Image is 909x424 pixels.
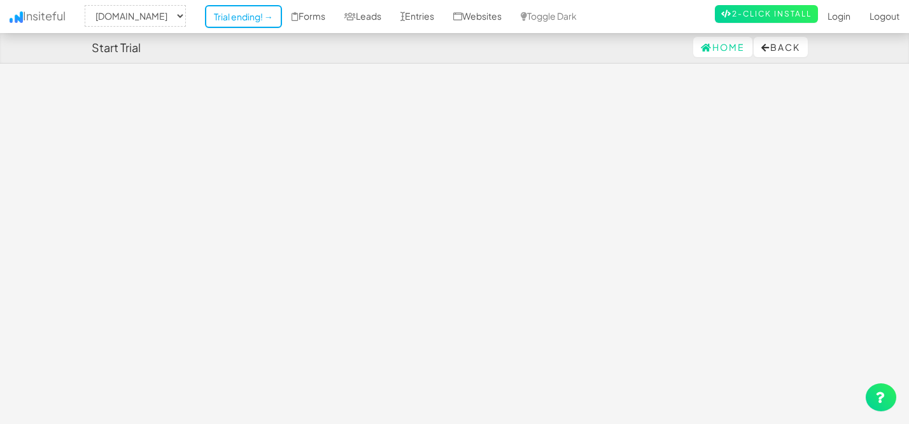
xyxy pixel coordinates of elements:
img: icon.png [10,11,23,23]
a: Trial ending! → [205,5,282,28]
h4: Start Trial [92,41,141,54]
a: Home [693,37,752,57]
a: 2-Click Install [715,5,818,23]
button: Back [754,37,808,57]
